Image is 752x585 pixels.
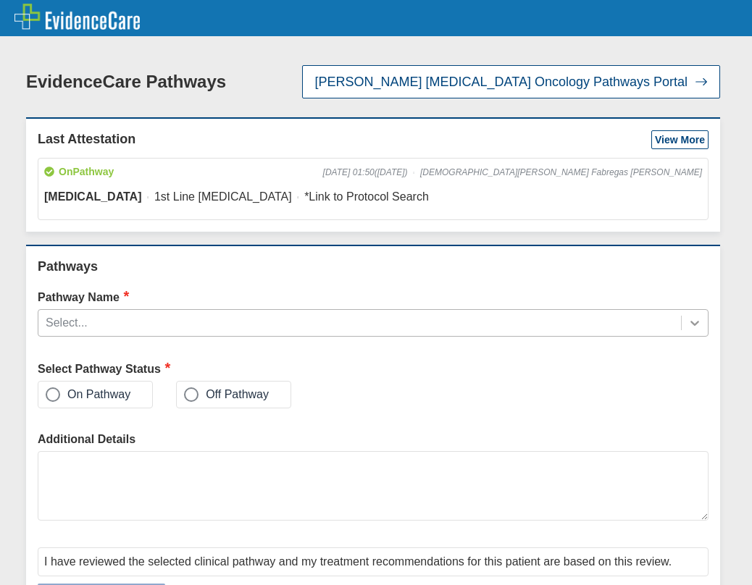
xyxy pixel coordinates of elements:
label: On Pathway [46,386,133,400]
span: [DATE] 01:50 ( [DATE] ) [329,167,416,178]
span: [DEMOGRAPHIC_DATA][PERSON_NAME] Fabregas [PERSON_NAME] [428,167,702,178]
label: Off Pathway [186,386,274,400]
span: View More [652,132,705,147]
span: On Pathway [44,164,117,179]
h2: Pathways [38,258,709,275]
span: 1st Line [MEDICAL_DATA] [151,189,287,205]
h2: Select Pathway Status [38,359,367,376]
h2: EvidenceCare Pathways [26,71,246,93]
h2: Last Attestation [38,130,148,149]
span: *Link to Protocol Search [300,189,433,205]
label: Additional Details [38,430,709,446]
div: Select... [46,314,87,330]
span: [PERSON_NAME] [MEDICAL_DATA] Oncology Pathways Portal [278,73,688,91]
span: [MEDICAL_DATA] [44,189,139,205]
label: Pathway Name [38,288,709,305]
span: I have reviewed the selected clinical pathway and my treatment recommendations for this patient a... [44,552,675,584]
button: [PERSON_NAME] [MEDICAL_DATA] Oncology Pathways Portal [266,65,720,98]
img: EvidenceCare [14,4,140,30]
button: View More [648,130,709,149]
